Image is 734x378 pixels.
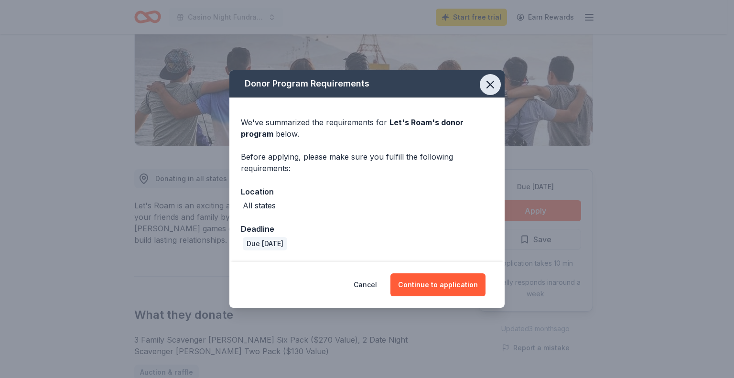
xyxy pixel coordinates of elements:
[354,273,377,296] button: Cancel
[243,237,287,250] div: Due [DATE]
[241,185,493,198] div: Location
[390,273,486,296] button: Continue to application
[229,70,505,97] div: Donor Program Requirements
[241,117,493,140] div: We've summarized the requirements for below.
[243,200,276,211] div: All states
[241,151,493,174] div: Before applying, please make sure you fulfill the following requirements:
[241,223,493,235] div: Deadline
